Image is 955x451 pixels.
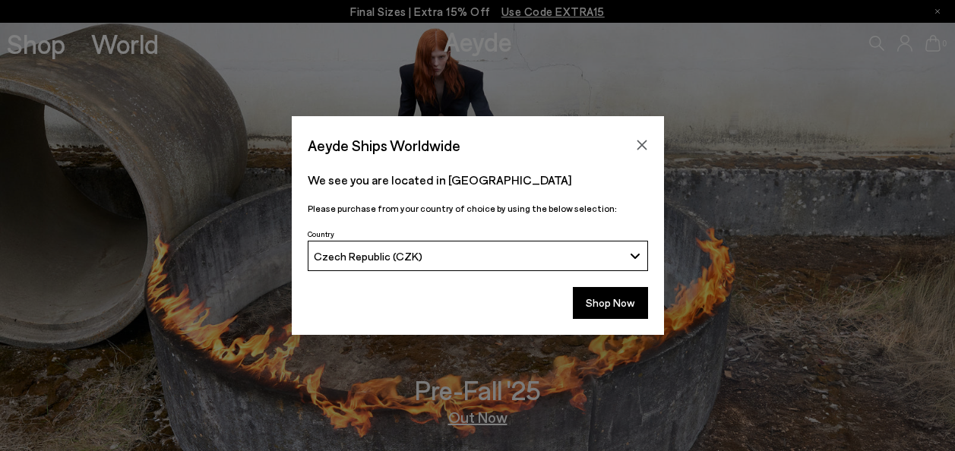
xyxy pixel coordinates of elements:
button: Shop Now [573,287,648,319]
span: Country [308,229,334,238]
span: Czech Republic (CZK) [314,250,422,263]
span: Aeyde Ships Worldwide [308,132,460,159]
button: Close [631,134,653,156]
p: We see you are located in [GEOGRAPHIC_DATA] [308,171,648,189]
p: Please purchase from your country of choice by using the below selection: [308,201,648,216]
